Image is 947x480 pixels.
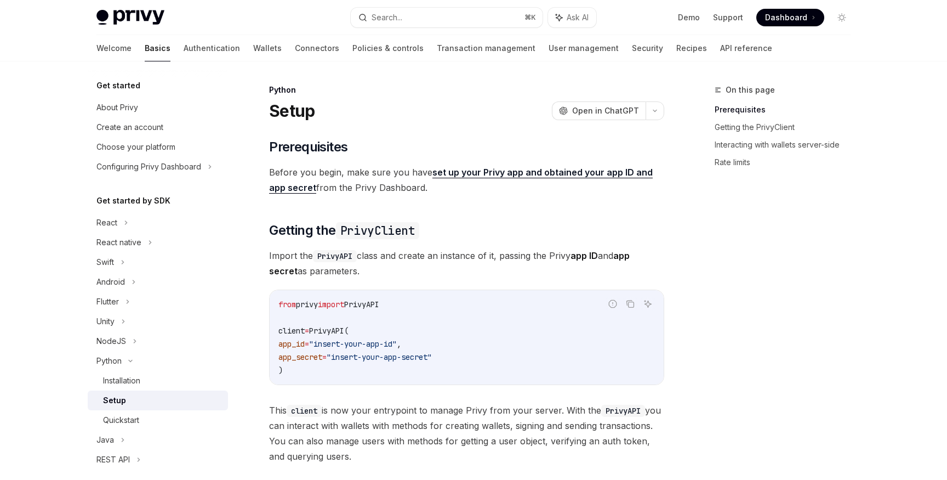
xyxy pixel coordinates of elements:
span: Ask AI [567,12,589,23]
span: Import the class and create an instance of it, passing the Privy and as parameters. [269,248,664,279]
button: Ask AI [641,297,655,311]
a: Prerequisites [715,101,859,118]
a: Connectors [295,35,339,61]
div: REST API [96,453,130,466]
a: Getting the PrivyClient [715,118,859,136]
div: Setup [103,394,126,407]
span: , [397,339,401,349]
code: PrivyClient [336,222,419,239]
button: Ask AI [548,8,596,27]
div: Quickstart [103,414,139,427]
img: light logo [96,10,164,25]
a: About Privy [88,98,228,117]
button: Report incorrect code [606,297,620,311]
a: Interacting with wallets server-side [715,136,859,154]
span: = [322,352,327,362]
a: Welcome [96,35,132,61]
span: privy [296,300,318,309]
a: Security [632,35,663,61]
a: Rate limits [715,154,859,171]
h1: Setup [269,101,315,121]
div: Unity [96,315,115,328]
a: Support [713,12,743,23]
span: app_id [278,339,305,349]
a: Transaction management [437,35,535,61]
div: Android [96,275,125,289]
span: Getting the [269,222,419,239]
div: Swift [96,256,114,269]
div: Java [96,433,114,447]
a: Choose your platform [88,137,228,157]
span: Prerequisites [269,138,347,156]
span: ⌘ K [524,13,536,22]
div: About Privy [96,101,138,114]
code: client [287,405,322,417]
strong: app ID [571,250,598,261]
div: Python [269,84,664,95]
code: PrivyAPI [601,405,645,417]
a: Authentication [184,35,240,61]
a: API reference [720,35,772,61]
span: "insert-your-app-id" [309,339,397,349]
a: Wallets [253,35,282,61]
span: PrivyAPI [344,300,379,309]
span: import [318,300,344,309]
div: Python [96,354,122,368]
span: PrivyAPI( [309,326,349,336]
div: Configuring Privy Dashboard [96,160,201,173]
code: PrivyAPI [313,250,357,262]
button: Open in ChatGPT [552,101,646,120]
button: Toggle dark mode [833,9,851,26]
span: "insert-your-app-secret" [327,352,432,362]
div: Search... [372,11,402,24]
a: set up your Privy app and obtained your app ID and app secret [269,167,653,194]
span: = [305,326,309,336]
div: Create an account [96,121,163,134]
button: Copy the contents from the code block [623,297,637,311]
a: Recipes [676,35,707,61]
span: = [305,339,309,349]
div: Choose your platform [96,140,175,154]
div: Flutter [96,295,119,308]
span: This is now your entrypoint to manage Privy from your server. With the you can interact with wall... [269,403,664,464]
span: client [278,326,305,336]
span: from [278,300,296,309]
div: React native [96,236,141,249]
a: Dashboard [756,9,824,26]
div: Installation [103,374,140,387]
span: Dashboard [765,12,807,23]
a: Create an account [88,117,228,137]
a: Quickstart [88,410,228,430]
span: On this page [726,83,775,97]
span: ) [278,365,283,375]
a: Setup [88,391,228,410]
span: Before you begin, make sure you have from the Privy Dashboard. [269,165,664,195]
a: Policies & controls [352,35,424,61]
h5: Get started by SDK [96,194,170,207]
a: Demo [678,12,700,23]
h5: Get started [96,79,140,92]
a: User management [549,35,619,61]
div: React [96,216,117,229]
span: app_secret [278,352,322,362]
div: NodeJS [96,335,126,348]
button: Search...⌘K [351,8,543,27]
a: Installation [88,371,228,391]
a: Basics [145,35,170,61]
span: Open in ChatGPT [572,105,639,116]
